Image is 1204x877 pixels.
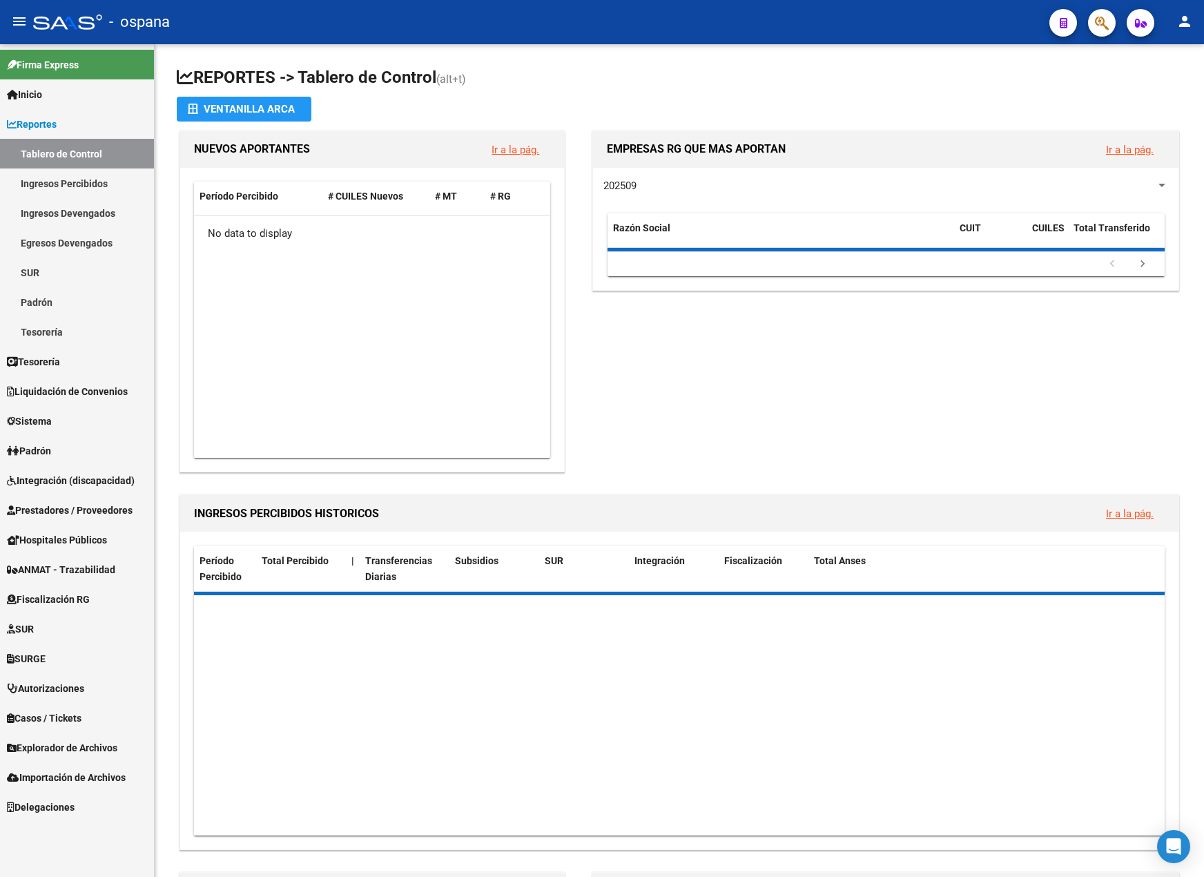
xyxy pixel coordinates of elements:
[7,711,81,726] span: Casos / Tickets
[7,384,128,399] span: Liquidación de Convenios
[194,182,322,211] datatable-header-cell: Período Percibido
[7,473,135,488] span: Integración (discapacidad)
[480,137,550,162] button: Ir a la pág.
[194,546,256,592] datatable-header-cell: Período Percibido
[7,800,75,815] span: Delegaciones
[7,503,133,518] span: Prestadores / Proveedores
[492,144,539,156] a: Ir a la pág.
[11,13,28,30] mat-icon: menu
[328,191,403,202] span: # CUILES Nuevos
[7,651,46,666] span: SURGE
[351,555,354,566] span: |
[539,546,629,592] datatable-header-cell: SUR
[7,562,115,577] span: ANMAT - Trazabilidad
[200,555,242,582] span: Período Percibido
[194,507,379,520] span: INGRESOS PERCIBIDOS HISTORICOS
[436,73,466,86] span: (alt+t)
[603,180,637,192] span: 202509
[1095,137,1165,162] button: Ir a la pág.
[7,443,51,459] span: Padrón
[7,354,60,369] span: Tesorería
[346,546,360,592] datatable-header-cell: |
[545,555,563,566] span: SUR
[629,546,719,592] datatable-header-cell: Integración
[490,191,511,202] span: # RG
[1095,501,1165,526] button: Ir a la pág.
[7,592,90,607] span: Fiscalización RG
[322,182,430,211] datatable-header-cell: # CUILES Nuevos
[1129,257,1156,272] a: go to next page
[485,182,540,211] datatable-header-cell: # RG
[7,681,84,696] span: Autorizaciones
[1176,13,1193,30] mat-icon: person
[960,222,981,233] span: CUIT
[435,191,457,202] span: # MT
[1157,830,1190,863] div: Open Intercom Messenger
[607,142,786,155] span: EMPRESAS RG QUE MAS APORTAN
[1106,508,1154,520] a: Ir a la pág.
[7,740,117,755] span: Explorador de Archivos
[608,213,954,259] datatable-header-cell: Razón Social
[1027,213,1068,259] datatable-header-cell: CUILES
[613,222,670,233] span: Razón Social
[194,142,310,155] span: NUEVOS APORTANTES
[724,555,782,566] span: Fiscalización
[1068,213,1165,259] datatable-header-cell: Total Transferido
[814,555,866,566] span: Total Anses
[200,191,278,202] span: Período Percibido
[1099,257,1125,272] a: go to previous page
[634,555,685,566] span: Integración
[455,555,498,566] span: Subsidios
[1074,222,1150,233] span: Total Transferido
[7,87,42,102] span: Inicio
[449,546,539,592] datatable-header-cell: Subsidios
[7,770,126,785] span: Importación de Archivos
[719,546,808,592] datatable-header-cell: Fiscalización
[954,213,1027,259] datatable-header-cell: CUIT
[1106,144,1154,156] a: Ir a la pág.
[7,117,57,132] span: Reportes
[262,555,329,566] span: Total Percibido
[7,621,34,637] span: SUR
[7,532,107,548] span: Hospitales Públicos
[1032,222,1065,233] span: CUILES
[177,97,311,122] button: Ventanilla ARCA
[429,182,485,211] datatable-header-cell: # MT
[188,97,300,122] div: Ventanilla ARCA
[808,546,1154,592] datatable-header-cell: Total Anses
[7,57,79,73] span: Firma Express
[365,555,432,582] span: Transferencias Diarias
[177,66,1182,90] h1: REPORTES -> Tablero de Control
[360,546,449,592] datatable-header-cell: Transferencias Diarias
[256,546,346,592] datatable-header-cell: Total Percibido
[194,216,550,251] div: No data to display
[109,7,170,37] span: - ospana
[7,414,52,429] span: Sistema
